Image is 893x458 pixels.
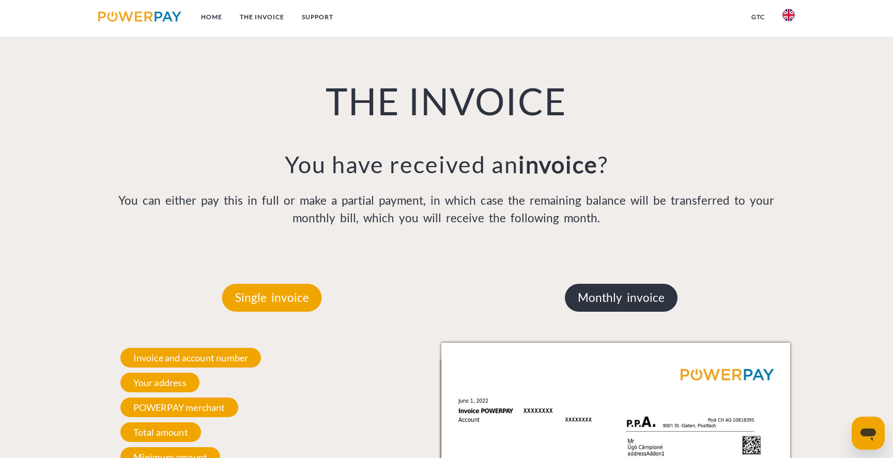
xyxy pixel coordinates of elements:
[782,9,795,21] img: en
[98,78,795,124] h1: THE INVOICE
[231,8,293,26] a: THE INVOICE
[518,150,598,178] b: invoice
[120,348,261,368] span: Invoice and account number
[222,284,322,312] p: Single invoice
[98,192,795,227] p: You can either pay this in full or make a partial payment, in which case the remaining balance wi...
[98,11,181,22] img: logo-powerpay.svg
[192,8,231,26] a: Home
[743,8,774,26] a: GTC
[120,398,238,417] span: POWERPAY merchant
[120,422,201,442] span: Total amount
[98,150,795,179] h3: You have received an ?
[852,417,885,450] iframe: Button to launch messaging window
[565,284,678,312] p: Monthly invoice
[293,8,342,26] a: Support
[120,373,199,392] span: Your address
